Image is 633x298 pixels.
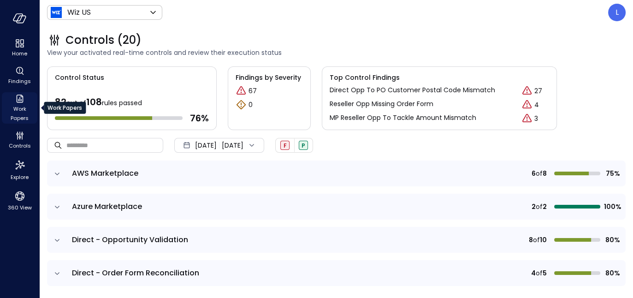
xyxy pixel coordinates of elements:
[540,235,547,245] span: 10
[72,268,199,278] span: Direct - Order Form Reconciliation
[8,77,31,86] span: Findings
[521,85,532,96] div: Critical
[11,173,29,182] span: Explore
[529,235,533,245] span: 8
[2,157,37,183] div: Explore
[604,168,620,179] span: 75%
[521,113,532,124] div: Critical
[543,202,547,212] span: 2
[330,113,476,124] a: MP Reseller Opp To Tackle Amount Mismatch
[102,98,142,107] span: rules passed
[12,49,27,58] span: Home
[53,236,62,245] button: expand row
[6,104,34,123] span: Work Papers
[2,92,37,124] div: Work Papers
[47,67,104,83] span: Control Status
[86,95,102,108] span: 108
[604,268,620,278] span: 80%
[608,4,626,21] div: Leah Collins
[330,72,549,83] span: Top Control Findings
[330,99,433,109] p: Reseller Opp Missing Order Form
[248,86,257,96] p: 67
[67,7,91,18] p: Wiz US
[532,168,536,179] span: 6
[190,112,209,124] span: 76 %
[604,202,620,212] span: 100%
[531,268,536,278] span: 4
[47,48,626,58] span: View your activated real-time controls and review their execution status
[2,65,37,87] div: Findings
[9,141,31,150] span: Controls
[521,99,532,110] div: Critical
[2,37,37,59] div: Home
[330,85,495,95] p: Direct Opp To PO Customer Postal Code Mismatch
[53,269,62,278] button: expand row
[536,202,543,212] span: of
[236,85,247,96] div: Critical
[330,85,495,96] a: Direct Opp To PO Customer Postal Code Mismatch
[302,142,305,149] span: P
[65,33,142,48] span: Controls (20)
[284,142,287,149] span: F
[195,140,217,150] span: [DATE]
[532,202,536,212] span: 2
[236,72,303,83] span: Findings by Severity
[534,86,542,96] p: 27
[55,95,66,108] span: 82
[2,129,37,151] div: Controls
[330,99,433,110] a: Reseller Opp Missing Order Form
[534,100,539,110] p: 4
[8,203,32,212] span: 360 View
[72,234,188,245] span: Direct - Opportunity Validation
[2,188,37,213] div: 360 View
[543,168,547,179] span: 8
[66,98,86,107] span: out of
[536,168,543,179] span: of
[51,7,62,18] img: Icon
[44,102,86,114] div: Work Papers
[534,114,538,124] p: 3
[330,113,476,123] p: MP Reseller Opp To Tackle Amount Mismatch
[543,268,547,278] span: 5
[533,235,540,245] span: of
[536,268,543,278] span: of
[299,141,308,150] div: Passed
[236,99,247,110] div: Warning
[248,100,253,110] p: 0
[604,235,620,245] span: 80%
[615,7,619,18] p: L
[53,169,62,179] button: expand row
[53,203,62,212] button: expand row
[72,168,138,179] span: AWS Marketplace
[280,141,290,150] div: Failed
[72,201,142,212] span: Azure Marketplace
